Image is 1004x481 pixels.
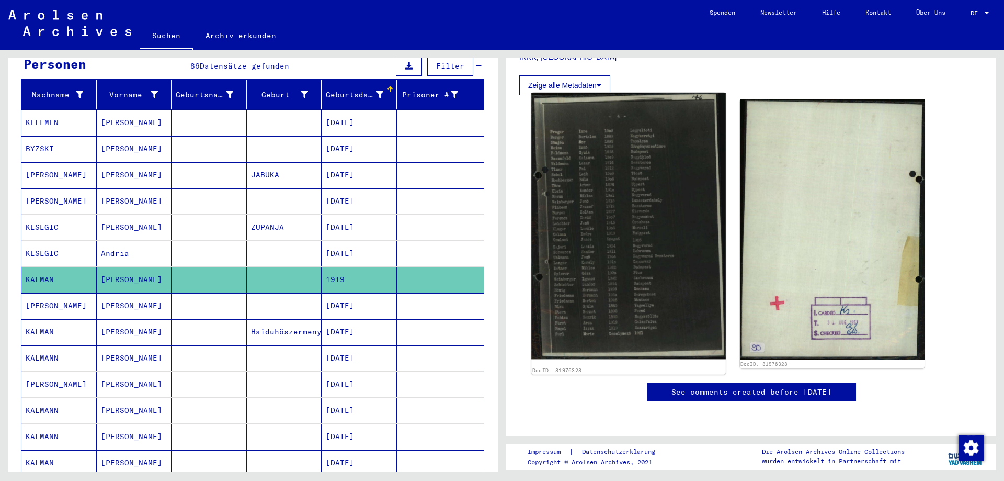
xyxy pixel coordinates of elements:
[21,398,97,423] mat-cell: KALMANN
[97,241,172,266] mat-cell: Andria
[322,293,397,319] mat-cell: [DATE]
[176,90,233,100] div: Geburtsname
[21,162,97,188] mat-cell: [PERSON_NAME]
[97,136,172,162] mat-cell: [PERSON_NAME]
[21,110,97,136] mat-cell: KELEMEN
[531,93,725,359] img: 001.jpg
[401,86,472,103] div: Prisoner #
[101,90,158,100] div: Vorname
[322,372,397,397] mat-cell: [DATE]
[247,80,322,109] mat-header-cell: Geburt‏
[528,446,569,457] a: Impressum
[97,188,172,214] mat-cell: [PERSON_NAME]
[322,80,397,109] mat-header-cell: Geburtsdatum
[247,162,322,188] mat-cell: JABUKA
[24,54,86,73] div: Personen
[322,188,397,214] mat-cell: [DATE]
[251,86,322,103] div: Geburt‏
[21,188,97,214] mat-cell: [PERSON_NAME]
[436,61,464,71] span: Filter
[326,86,396,103] div: Geburtsdatum
[574,446,668,457] a: Datenschutzerklärung
[21,241,97,266] mat-cell: KESEGIC
[326,90,383,100] div: Geburtsdatum
[21,215,97,240] mat-cell: KESEGIC
[97,267,172,293] mat-cell: [PERSON_NAME]
[21,293,97,319] mat-cell: [PERSON_NAME]
[247,319,322,345] mat-cell: Haiduhöszermeny
[397,80,484,109] mat-header-cell: Prisoner #
[97,293,172,319] mat-cell: [PERSON_NAME]
[97,398,172,423] mat-cell: [PERSON_NAME]
[671,387,831,398] a: See comments created before [DATE]
[21,136,97,162] mat-cell: BYZSKI
[97,319,172,345] mat-cell: [PERSON_NAME]
[740,361,788,367] a: DocID: 81976328
[176,86,246,103] div: Geburtsname
[322,241,397,266] mat-cell: [DATE]
[26,90,83,100] div: Nachname
[21,319,97,345] mat-cell: KALMAN
[740,99,925,360] img: 002.jpg
[97,110,172,136] mat-cell: [PERSON_NAME]
[101,86,172,103] div: Vorname
[401,90,459,100] div: Prisoner #
[97,162,172,188] mat-cell: [PERSON_NAME]
[528,446,668,457] div: |
[322,424,397,450] mat-cell: [DATE]
[97,372,172,397] mat-cell: [PERSON_NAME]
[140,23,193,50] a: Suchen
[762,447,905,456] p: Die Arolsen Archives Online-Collections
[21,345,97,371] mat-cell: KALMANN
[247,215,322,240] mat-cell: ZUPANJA
[322,398,397,423] mat-cell: [DATE]
[21,450,97,476] mat-cell: KALMAN
[322,136,397,162] mat-cell: [DATE]
[251,90,309,100] div: Geburt‏
[8,10,131,36] img: Arolsen_neg.svg
[193,23,289,48] a: Archiv erkunden
[322,345,397,371] mat-cell: [DATE]
[762,456,905,466] p: wurden entwickelt in Partnerschaft mit
[97,424,172,450] mat-cell: [PERSON_NAME]
[946,443,985,469] img: yv_logo.png
[532,367,582,374] a: DocID: 81976328
[21,80,97,109] mat-header-cell: Nachname
[971,9,982,17] span: DE
[97,345,172,371] mat-cell: [PERSON_NAME]
[97,450,172,476] mat-cell: [PERSON_NAME]
[190,61,200,71] span: 86
[322,267,397,293] mat-cell: 1919
[322,450,397,476] mat-cell: [DATE]
[322,215,397,240] mat-cell: [DATE]
[519,75,610,95] button: Zeige alle Metadaten
[322,319,397,345] mat-cell: [DATE]
[322,110,397,136] mat-cell: [DATE]
[21,424,97,450] mat-cell: KALMANN
[200,61,289,71] span: Datensätze gefunden
[427,56,473,76] button: Filter
[172,80,247,109] mat-header-cell: Geburtsname
[21,372,97,397] mat-cell: [PERSON_NAME]
[26,86,96,103] div: Nachname
[21,267,97,293] mat-cell: KALMAN
[322,162,397,188] mat-cell: [DATE]
[97,215,172,240] mat-cell: [PERSON_NAME]
[528,457,668,467] p: Copyright © Arolsen Archives, 2021
[959,435,984,461] img: Zustimmung ändern
[97,80,172,109] mat-header-cell: Vorname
